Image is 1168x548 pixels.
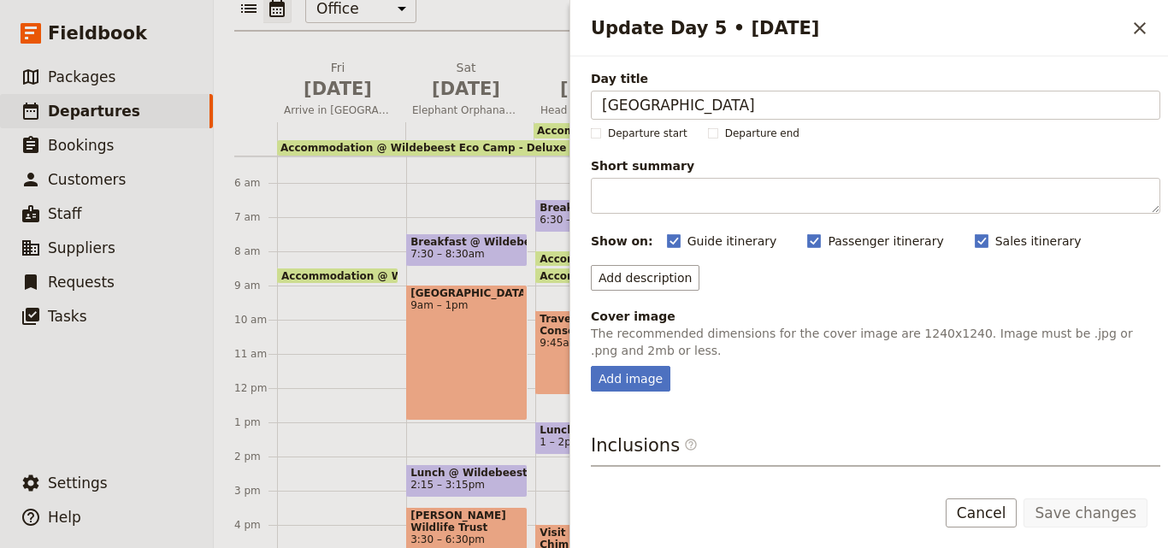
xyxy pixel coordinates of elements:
[277,59,405,122] button: Fri [DATE]Arrive in [GEOGRAPHIC_DATA]
[284,76,392,102] span: [DATE]
[405,59,534,122] button: Sat [DATE]Elephant Orphanage and [GEOGRAPHIC_DATA]
[48,509,81,526] span: Help
[687,233,777,250] span: Guide itinerary
[234,484,277,498] div: 3 pm
[946,498,1018,527] button: Cancel
[828,233,943,250] span: Passenger itinerary
[410,287,523,299] span: [GEOGRAPHIC_DATA]
[234,279,277,292] div: 9 am
[406,233,528,267] div: Breakfast @ Wildebeest Eco Camp - Deluxe Tent7:30 – 8:30am
[725,127,799,140] span: Departure end
[591,433,1160,467] h3: Inclusions
[410,510,523,533] span: [PERSON_NAME] Wildlife Trust
[591,233,653,250] div: Show on:
[591,70,1160,87] span: Day title
[410,299,523,311] span: 9am – 1pm
[406,464,528,498] div: Lunch @ Wildebeest Eco Camp - Deluxe Tent2:15 – 3:15pm
[591,308,1160,325] div: Cover image
[48,68,115,85] span: Packages
[48,205,82,222] span: Staff
[284,59,392,102] h2: Fri
[684,438,698,451] span: ​
[534,123,908,138] div: Accommodation @ [GEOGRAPHIC_DATA][PERSON_NAME]Sweetwaters [PERSON_NAME]
[1023,498,1147,527] button: Save changes
[234,450,277,463] div: 2 pm
[995,233,1082,250] span: Sales itinerary
[405,103,527,117] span: Elephant Orphanage and [GEOGRAPHIC_DATA]
[277,103,398,117] span: Arrive in [GEOGRAPHIC_DATA]
[591,15,1125,41] h2: Update Day 5 • [DATE]
[412,76,520,102] span: [DATE]
[234,245,277,258] div: 8 am
[280,142,595,154] span: Accommodation @ Wildebeest Eco Camp - Deluxe Tent
[234,381,277,395] div: 12 pm
[48,21,147,46] span: Fieldbook
[535,250,657,267] div: Accommodation @ [GEOGRAPHIC_DATA][PERSON_NAME]
[540,337,652,349] span: 9:45am – 12:15pm
[234,313,277,327] div: 10 am
[410,248,485,260] span: 7:30 – 8:30am
[48,239,115,256] span: Suppliers
[591,178,1160,214] textarea: Short summary
[410,533,523,545] span: 3:30 – 6:30pm
[591,91,1160,120] input: Day title
[234,347,277,361] div: 11 am
[48,274,115,291] span: Requests
[412,59,520,102] h2: Sat
[234,210,277,224] div: 7 am
[48,171,126,188] span: Customers
[48,137,114,154] span: Bookings
[608,127,687,140] span: Departure start
[410,479,485,491] span: 2:15 – 3:15pm
[48,474,108,492] span: Settings
[234,518,277,532] div: 4 pm
[281,270,603,281] span: Accommodation @ Wildebeest Eco Camp - Deluxe Tent
[684,438,698,458] span: ​
[540,253,873,264] span: Accommodation @ [GEOGRAPHIC_DATA][PERSON_NAME]
[48,308,87,325] span: Tasks
[535,421,657,455] div: Lunch @ [GEOGRAPHIC_DATA][PERSON_NAME]1 – 2pm
[277,268,398,284] div: Accommodation @ Wildebeest Eco Camp - Deluxe Tent
[48,103,140,120] span: Departures
[540,270,861,281] span: Accommodation @ Wildebeest Eco Camp - Deluxe Tent
[591,157,1160,174] span: Short summary
[591,366,670,392] div: Add image
[540,214,614,226] span: 6:30 – 7:30am
[591,325,1160,359] p: The recommended dimensions for the cover image are 1240x1240. Image must be .jpg or .png and 2mb ...
[540,436,581,448] span: 1 – 2pm
[540,424,652,436] span: Lunch @ [GEOGRAPHIC_DATA][PERSON_NAME]
[1125,14,1154,43] button: Close drawer
[406,285,528,421] div: [GEOGRAPHIC_DATA]9am – 1pm
[277,140,652,156] div: Accommodation @ Wildebeest Eco Camp - Deluxe TentWildebeest Eco Camp - Deluxe Tent
[234,176,277,190] div: 6 am
[540,313,652,337] span: Travel to Ol Pejeta Conservancy
[410,236,523,248] span: Breakfast @ Wildebeest Eco Camp - Deluxe Tent
[234,415,277,429] div: 1 pm
[591,265,699,291] button: Add description
[535,310,657,395] div: Travel to Ol Pejeta Conservancy9:45am – 12:15pm
[535,268,657,284] div: Accommodation @ Wildebeest Eco Camp - Deluxe Tent
[540,202,652,214] span: Breakfast @ Wildebeest Eco Camp - Deluxe Tent
[410,467,523,479] span: Lunch @ Wildebeest Eco Camp - Deluxe Tent
[535,199,657,233] div: Breakfast @ Wildebeest Eco Camp - Deluxe Tent6:30 – 7:30am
